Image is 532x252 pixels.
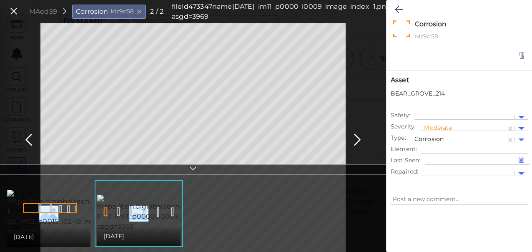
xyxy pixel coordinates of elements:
[29,7,57,17] div: MAed59
[391,75,528,85] span: Asset
[110,7,134,16] span: Mz9d58
[150,7,163,17] div: 2 / 2
[97,195,253,232] img: https://cdn.diglobal.tech/width210/3969/2020-11-17_im11_p0000_i0009_image_index_1.png?asgd=3969
[391,122,416,131] span: Severity :
[413,19,499,29] textarea: Corrosion
[391,167,418,176] span: Repaired :
[76,7,108,17] span: Corrosion
[7,190,162,237] img: https://cdn.diglobal.tech/width210/3969/2022-11-08_im12_p0015_i0249_image_index_2.png?asgd=3969
[104,231,124,241] span: [DATE]
[14,232,34,242] span: [DATE]
[391,156,421,165] span: Last Seen :
[391,89,445,98] span: BEAR_GROVE_214
[391,134,406,142] span: Type :
[413,32,499,43] div: Mz9d58
[414,135,444,143] span: Corrosion
[391,111,410,120] span: Safety :
[172,2,395,22] div: fileId 473347 name [DATE]_im11_p0000_i0009_image_index_1.png?asgd=3969
[391,145,417,154] span: Element :
[424,124,452,131] span: Moderate
[497,214,526,246] iframe: Chat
